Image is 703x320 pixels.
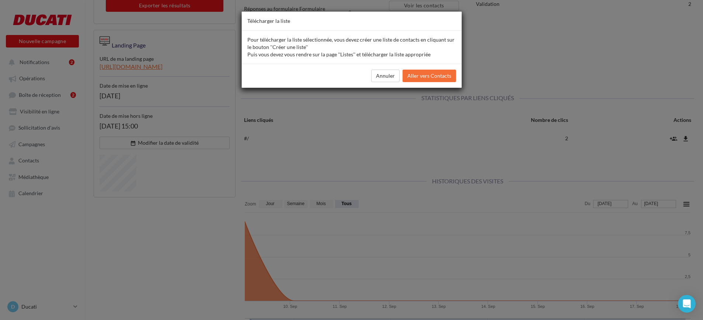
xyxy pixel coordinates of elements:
[371,70,400,82] button: Annuler
[403,70,456,82] button: Aller vers Contacts
[247,51,456,58] p: Puis vous devez vous rendre sur la page ''Listes'' et télécharger la liste appropriée
[247,36,456,51] p: Pour télécharger la liste sélectionnée, vous devez créer une liste de contacts en cliquant sur le...
[407,73,451,79] span: Aller vers Contacts
[678,295,696,313] div: Open Intercom Messenger
[247,17,456,25] h3: Télécharger la liste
